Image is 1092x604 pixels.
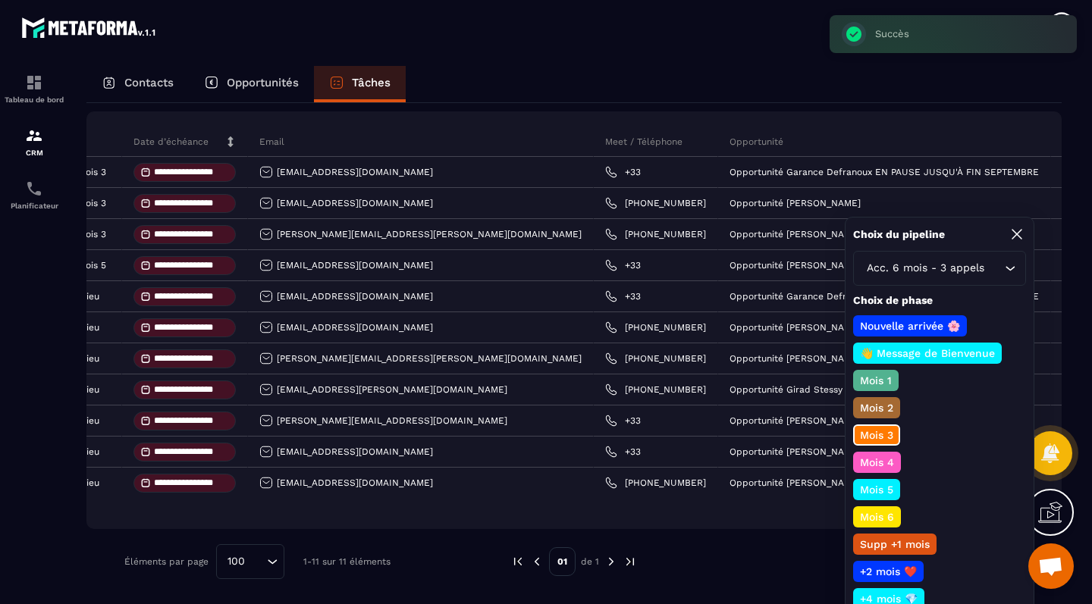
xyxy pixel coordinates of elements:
a: Ouvrir le chat [1028,543,1074,589]
input: Search for option [250,553,263,570]
img: formation [25,74,43,92]
p: Supp +1 mois [858,537,932,552]
img: next [604,555,618,568]
p: Mois 1 [858,373,894,388]
p: Nouvelle arrivée 🌸 [858,318,962,333]
a: formationformationCRM [4,115,64,168]
a: Opportunités [189,66,314,102]
p: Opportunité [PERSON_NAME][GEOGRAPHIC_DATA] [730,415,954,426]
input: Search for option [987,260,1001,277]
img: formation [25,127,43,145]
p: 01 [549,547,576,576]
p: Meet / Téléphone [605,136,682,148]
p: Mois 3 [858,427,896,443]
a: [PHONE_NUMBER] [605,197,706,209]
p: 👋 Message de Bienvenue [858,346,997,361]
img: logo [21,14,158,41]
p: Opportunité [PERSON_NAME] [730,353,861,364]
img: next [623,555,637,568]
p: 1-11 sur 11 éléments [303,556,391,567]
p: Mois 5 [858,482,896,497]
img: prev [511,555,525,568]
p: Opportunité [PERSON_NAME] [730,446,861,457]
span: 100 [222,553,250,570]
p: Opportunité [PERSON_NAME] [730,198,861,208]
a: schedulerschedulerPlanificateur [4,168,64,221]
a: [PHONE_NUMBER] [605,383,706,396]
p: Contacts [124,76,174,89]
p: Choix de phase [853,293,1026,308]
a: [PHONE_NUMBER] [605,228,706,240]
p: Email [259,136,284,148]
p: de 1 [581,555,599,568]
p: Tableau de bord [4,95,64,104]
a: Contacts [86,66,189,102]
span: Acc. 6 mois - 3 appels [863,260,987,277]
a: +33 [605,446,641,458]
p: Opportunités [227,76,299,89]
a: [PHONE_NUMBER] [605,321,706,333]
p: Opportunité [PERSON_NAME] [730,322,861,333]
p: Mois 4 [858,455,896,470]
p: Opportunité Girad Stessy [730,384,843,395]
img: scheduler [25,180,43,198]
a: +33 [605,290,641,302]
p: Opportunité [PERSON_NAME] [730,260,861,271]
p: Opportunité [730,136,783,148]
p: Mois 6 [858,509,896,524]
a: [PHONE_NUMBER] [605,477,706,489]
p: Opportunité [PERSON_NAME] [730,229,861,239]
p: CRM [4,149,64,157]
p: Choix du pipeline [853,227,945,242]
a: +33 [605,259,641,271]
p: Éléments par page [124,556,209,567]
a: +33 [605,166,641,178]
p: Mois 2 [858,400,896,415]
p: Date d’échéance [133,136,209,148]
p: Planificateur [4,202,64,210]
p: Opportunité [PERSON_NAME] [730,477,861,488]
p: Opportunité Garance Defranoux EN PAUSE JUSQU'À FIN SEPTEMBRE [730,291,1039,302]
a: +33 [605,415,641,427]
a: [PHONE_NUMBER] [605,352,706,365]
a: formationformationTableau de bord [4,62,64,115]
p: Opportunité Garance Defranoux EN PAUSE JUSQU'À FIN SEPTEMBRE [730,167,1039,177]
div: Search for option [216,544,284,579]
p: Tâches [352,76,391,89]
p: +2 mois ❤️ [858,564,919,579]
img: prev [530,555,544,568]
div: Search for option [853,251,1026,286]
a: Tâches [314,66,406,102]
